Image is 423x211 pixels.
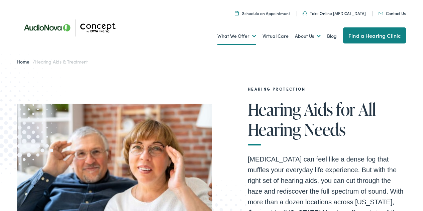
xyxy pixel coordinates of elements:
a: Take Online [MEDICAL_DATA] [303,10,366,16]
a: Blog [327,24,337,48]
img: utility icon [379,12,383,15]
a: Virtual Care [262,24,289,48]
h2: Hearing Protection [248,87,406,91]
a: Find a Hearing Clinic [343,27,406,43]
img: A calendar icon to schedule an appointment at Concept by Iowa Hearing. [235,11,239,15]
span: Needs [304,120,346,138]
span: Hearing [248,100,301,118]
span: All [358,100,376,118]
a: Contact Us [379,10,406,16]
a: What We Offer [217,24,256,48]
a: About Us [295,24,321,48]
span: for [336,100,355,118]
span: Aids [304,100,333,118]
a: Schedule an Appointment [235,10,290,16]
span: Hearing [248,120,301,138]
img: utility icon [303,11,307,15]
